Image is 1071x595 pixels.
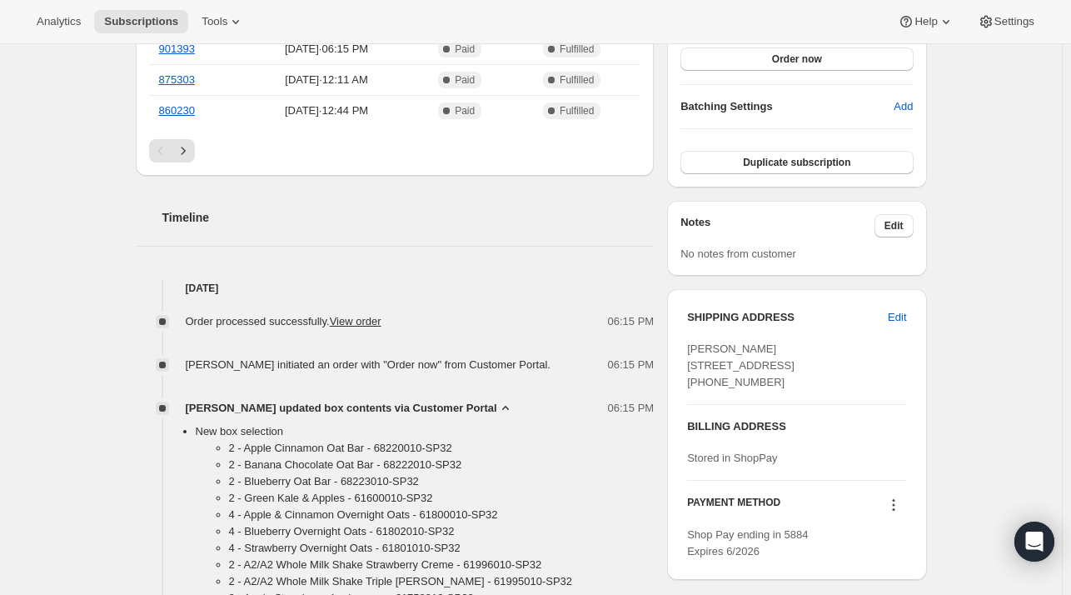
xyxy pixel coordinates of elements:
span: Settings [994,15,1034,28]
span: Paid [455,104,475,117]
h4: [DATE] [136,280,655,297]
li: 2 - Blueberry Oat Bar - 68223010-SP32 [229,473,655,490]
span: Shop Pay ending in 5884 Expires 6/2026 [687,528,808,557]
span: 06:15 PM [608,357,655,373]
button: Help [888,10,964,33]
button: Subscriptions [94,10,188,33]
span: Order now [772,52,822,66]
span: No notes from customer [680,247,796,260]
span: Tools [202,15,227,28]
li: 2 - Apple Cinnamon Oat Bar - 68220010-SP32 [229,440,655,457]
a: 901393 [159,42,195,55]
span: [DATE] · 12:44 PM [247,102,406,119]
span: Paid [455,42,475,56]
button: Analytics [27,10,91,33]
h3: SHIPPING ADDRESS [687,309,888,326]
span: Edit [888,309,906,326]
a: View order [330,315,381,327]
span: [PERSON_NAME] updated box contents via Customer Portal [186,400,497,417]
span: [PERSON_NAME] [STREET_ADDRESS] [PHONE_NUMBER] [687,342,795,388]
h3: BILLING ADDRESS [687,418,906,435]
span: Paid [455,73,475,87]
span: [PERSON_NAME] initiated an order with "Order now" from Customer Portal. [186,358,550,371]
span: Add [894,98,913,115]
button: Edit [878,304,916,331]
h6: Batching Settings [680,98,894,115]
span: Analytics [37,15,81,28]
span: Subscriptions [104,15,178,28]
li: 4 - Strawberry Overnight Oats - 61801010-SP32 [229,540,655,557]
nav: Pagination [149,139,641,162]
button: Settings [968,10,1044,33]
a: 875303 [159,73,195,86]
span: Order processed successfully. [186,315,381,327]
span: Edit [884,219,904,232]
button: Next [172,139,195,162]
button: Order now [680,47,913,71]
li: 4 - Blueberry Overnight Oats - 61802010-SP32 [229,523,655,540]
span: [DATE] · 06:15 PM [247,41,406,57]
li: 2 - Green Kale & Apples - 61600010-SP32 [229,490,655,507]
span: Stored in ShopPay [687,452,777,464]
div: Open Intercom Messenger [1014,522,1054,562]
span: 06:15 PM [608,313,655,330]
h3: Notes [680,214,874,237]
button: Tools [192,10,254,33]
span: Help [914,15,937,28]
h2: Timeline [162,209,655,226]
span: Fulfilled [560,104,594,117]
li: 2 - A2/A2 Whole Milk Shake Strawberry Creme - 61996010-SP32 [229,557,655,573]
span: Fulfilled [560,42,594,56]
a: 860230 [159,104,195,117]
span: 06:15 PM [608,400,655,417]
li: 2 - Banana Chocolate Oat Bar - 68222010-SP32 [229,457,655,473]
button: Add [884,93,923,120]
li: 2 - A2/A2 Whole Milk Shake Triple [PERSON_NAME] - 61995010-SP32 [229,573,655,590]
button: Duplicate subscription [680,151,913,174]
button: [PERSON_NAME] updated box contents via Customer Portal [186,400,514,417]
li: 4 - Apple & Cinnamon Overnight Oats - 61800010-SP32 [229,507,655,523]
span: Duplicate subscription [743,156,850,169]
span: Fulfilled [560,73,594,87]
span: [DATE] · 12:11 AM [247,72,406,88]
h3: PAYMENT METHOD [687,496,780,518]
button: Edit [874,214,914,237]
